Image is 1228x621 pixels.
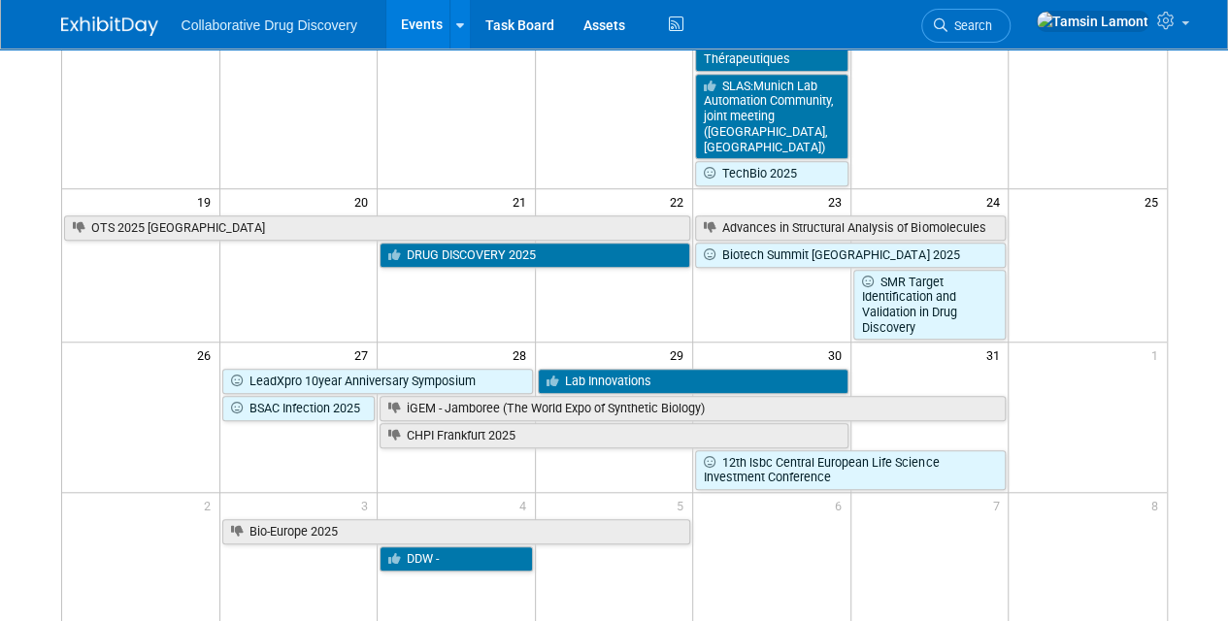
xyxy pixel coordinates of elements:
[853,270,1007,341] a: SMR Target Identification and Validation in Drug Discovery
[668,343,692,367] span: 29
[695,161,848,186] a: TechBio 2025
[1149,343,1167,367] span: 1
[947,18,992,33] span: Search
[64,215,691,241] a: OTS 2025 [GEOGRAPHIC_DATA]
[222,396,376,421] a: BSAC Infection 2025
[695,74,848,160] a: SLAS:Munich Lab Automation Community, joint meeting ([GEOGRAPHIC_DATA], [GEOGRAPHIC_DATA])
[380,546,533,572] a: DDW -
[990,493,1008,517] span: 7
[222,369,533,394] a: LeadXpro 10year Anniversary Symposium
[538,369,848,394] a: Lab Innovations
[195,343,219,367] span: 26
[1036,11,1149,32] img: Tamsin Lamont
[983,189,1008,213] span: 24
[222,519,691,544] a: Bio-Europe 2025
[202,493,219,517] span: 2
[833,493,850,517] span: 6
[517,493,535,517] span: 4
[983,343,1008,367] span: 31
[352,189,377,213] span: 20
[182,17,357,33] span: Collaborative Drug Discovery
[695,450,1006,490] a: 12th lsbc Central European Life Science Investment Conference
[380,423,848,448] a: CHPI Frankfurt 2025
[511,189,535,213] span: 21
[695,215,1006,241] a: Advances in Structural Analysis of Biomolecules
[668,189,692,213] span: 22
[695,243,1006,268] a: Biotech Summit [GEOGRAPHIC_DATA] 2025
[826,343,850,367] span: 30
[1149,493,1167,517] span: 8
[61,16,158,36] img: ExhibitDay
[359,493,377,517] span: 3
[921,9,1011,43] a: Search
[380,243,690,268] a: DRUG DISCOVERY 2025
[1143,189,1167,213] span: 25
[511,343,535,367] span: 28
[380,396,1006,421] a: iGEM - Jamboree (The World Expo of Synthetic Biology)
[826,189,850,213] span: 23
[352,343,377,367] span: 27
[195,189,219,213] span: 19
[675,493,692,517] span: 5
